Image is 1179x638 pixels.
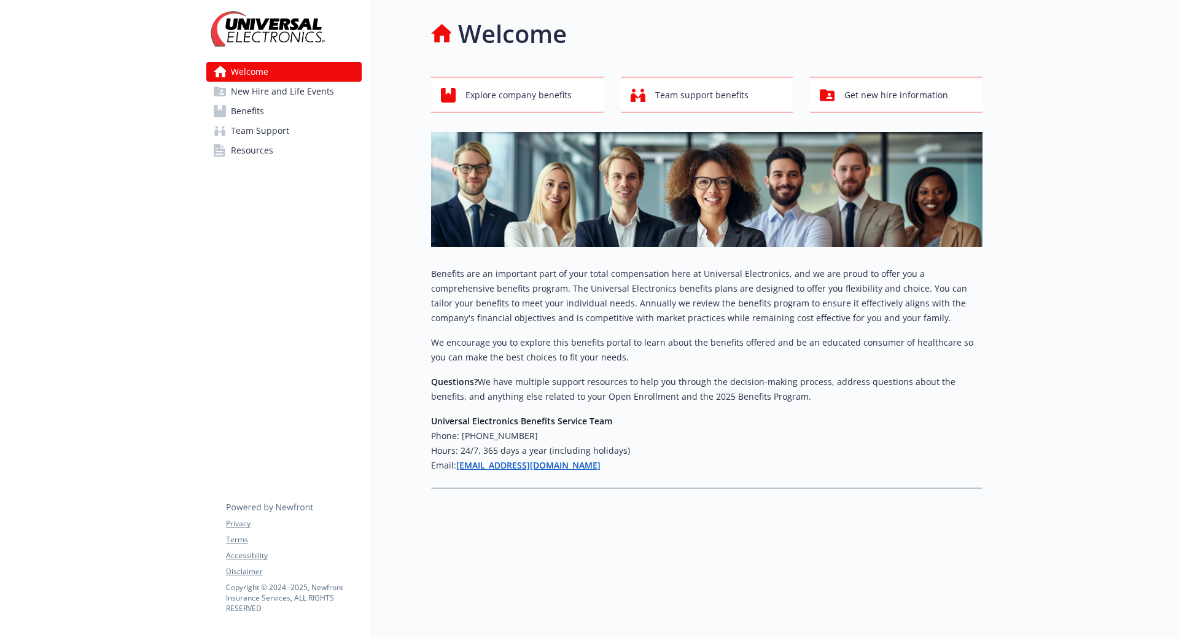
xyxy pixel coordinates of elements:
[226,582,361,613] p: Copyright © 2024 - 2025 , Newfront Insurance Services, ALL RIGHTS RESERVED
[231,121,289,141] span: Team Support
[226,550,361,561] a: Accessibility
[431,458,982,473] h6: Email:
[431,266,982,325] p: Benefits are an important part of your total compensation here at Universal Electronics, and we a...
[206,101,362,121] a: Benefits
[231,82,334,101] span: New Hire and Life Events
[456,459,601,471] a: [EMAIL_ADDRESS][DOMAIN_NAME]
[431,429,982,443] h6: Phone: [PHONE_NUMBER]
[458,15,567,52] h1: Welcome
[206,121,362,141] a: Team Support
[206,82,362,101] a: New Hire and Life Events
[231,101,264,121] span: Benefits
[226,534,361,545] a: Terms
[431,375,982,404] p: We have multiple support resources to help you through the decision-making process, address quest...
[231,141,273,160] span: Resources
[621,77,793,112] button: Team support benefits
[431,132,982,247] img: overview page banner
[655,84,749,107] span: Team support benefits
[206,141,362,160] a: Resources
[465,84,572,107] span: Explore company benefits
[431,415,612,427] strong: Universal Electronics Benefits Service Team
[431,443,982,458] h6: Hours: 24/7, 365 days a year (including holidays)​
[431,77,604,112] button: Explore company benefits
[231,62,268,82] span: Welcome
[431,335,982,365] p: We encourage you to explore this benefits portal to learn about the benefits offered and be an ed...
[844,84,948,107] span: Get new hire information
[431,376,478,387] strong: Questions?
[226,518,361,529] a: Privacy
[206,62,362,82] a: Welcome
[810,77,982,112] button: Get new hire information
[226,566,361,577] a: Disclaimer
